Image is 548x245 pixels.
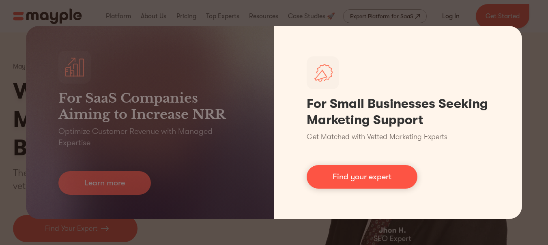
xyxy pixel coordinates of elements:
h1: For Small Businesses Seeking Marketing Support [307,96,490,128]
a: Find your expert [307,165,417,189]
a: Learn more [58,171,151,195]
p: Get Matched with Vetted Marketing Experts [307,131,447,142]
p: Optimize Customer Revenue with Managed Expertise [58,126,242,148]
h3: For SaaS Companies Aiming to Increase NRR [58,90,242,122]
